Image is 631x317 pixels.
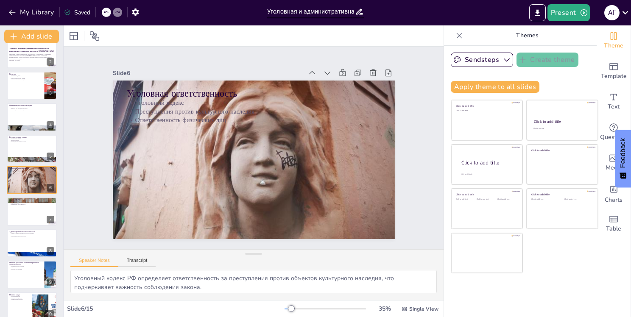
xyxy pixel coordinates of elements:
[7,72,57,100] div: 3
[466,25,588,46] p: Themes
[497,198,517,200] div: Click to add text
[605,195,623,205] span: Charts
[9,139,54,141] p: Законодательство
[9,138,54,139] p: Приоритетная задача
[9,141,54,142] p: Взаимодействие органов власти
[615,130,631,187] button: Feedback - Show survey
[9,169,54,171] p: Уголовный кодекс
[6,6,58,19] button: My Library
[456,198,475,200] div: Click to add text
[9,201,54,203] p: Основные статьи
[9,106,54,108] p: Уникальная ценность
[597,56,631,86] div: Add ready made slides
[604,5,620,20] div: А Г
[9,199,54,201] p: Статьи УК РФ
[451,81,539,93] button: Apply theme to all slides
[477,198,496,200] div: Click to add text
[597,117,631,147] div: Get real-time input from your audience
[456,110,517,112] div: Click to add text
[9,297,29,298] p: Правовые последствия
[531,198,558,200] div: Click to add text
[89,31,100,41] span: Position
[9,293,29,296] p: Понятие клада
[9,76,42,78] p: Значимость объектов
[9,171,54,172] p: Преступления против культурного наследия
[606,224,621,234] span: Table
[9,265,42,267] p: Принципиальные различия
[461,159,516,167] div: Click to add title
[597,209,631,239] div: Add a table
[456,193,517,196] div: Click to add title
[272,25,307,278] p: Преступления против культурного наследия
[597,25,631,56] div: Change the overall theme
[9,167,54,170] p: Уголовная ответственность
[374,305,395,313] div: 35 %
[461,173,515,175] div: Click to add body
[606,163,622,172] span: Media
[64,8,90,17] div: Saved
[9,79,42,81] p: Угрозы культурному наследию
[7,40,57,68] div: 2
[608,102,620,111] span: Text
[70,270,437,293] textarea: Уголовный кодекс РФ определяет ответственность за преступления против объектов культурного наслед...
[601,72,627,81] span: Template
[7,229,57,257] div: 8
[547,4,590,21] button: Present
[288,27,327,280] p: Уголовная ответственность
[456,104,517,108] div: Click to add title
[9,295,29,297] p: Определение клада
[7,135,57,163] div: 5
[9,47,54,52] strong: Уголовная и административная ответственность за повреждение культурного наследия в [GEOGRAPHIC_DATA]
[9,108,54,109] p: Важность для будущих поколений
[531,148,592,152] div: Click to add title
[47,58,54,66] div: 2
[47,184,54,192] div: 6
[9,234,54,236] p: Нарушения охраны
[9,53,54,60] p: Презентация освещает юридическую ответственность за уничтожение и повреждение объектов культурног...
[9,269,42,270] p: Правовые последствия
[600,133,628,142] span: Questions
[319,15,347,205] div: Slide 6
[9,298,29,300] p: Обязанности находящего
[604,41,623,50] span: Theme
[47,247,54,255] div: 8
[409,306,438,312] span: Single View
[9,230,54,233] p: Административная ответственность
[517,53,578,67] button: Create theme
[118,258,156,267] button: Transcript
[9,172,54,174] p: Ответственность физических лиц
[281,26,316,279] p: Уголовный кодекс
[70,258,118,267] button: Speaker Notes
[47,216,54,223] div: 7
[534,119,590,124] div: Click to add title
[9,73,42,75] p: Введение
[9,204,54,206] p: Юридическая ответственность
[9,104,54,107] p: Объекты культурного наследия
[564,198,591,200] div: Click to add text
[47,278,54,286] div: 9
[597,178,631,209] div: Add charts and graphs
[529,4,546,21] button: Export to PowerPoint
[9,232,54,234] p: Кодекс об административных правонарушениях
[9,109,54,111] p: Многонациональный народ
[9,235,54,237] p: Ответственность за нарушения
[531,193,592,196] div: Click to add title
[267,6,355,18] input: Insert title
[7,261,57,289] div: 9
[451,53,513,67] button: Sendsteps
[4,30,59,43] button: Add slide
[47,89,54,97] div: 3
[604,4,620,21] button: А Г
[7,197,57,225] div: 7
[9,78,42,79] p: Роль государственной охраны
[7,166,57,194] div: 6
[9,202,54,204] p: Виды нарушений
[597,147,631,178] div: Add images, graphics, shapes or video
[533,128,590,130] div: Click to add text
[47,121,54,129] div: 4
[264,24,299,277] p: Ответственность физических лиц
[9,59,54,61] p: Generated with [URL]
[67,305,285,313] div: Slide 6 / 15
[597,86,631,117] div: Add text boxes
[47,153,54,160] div: 5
